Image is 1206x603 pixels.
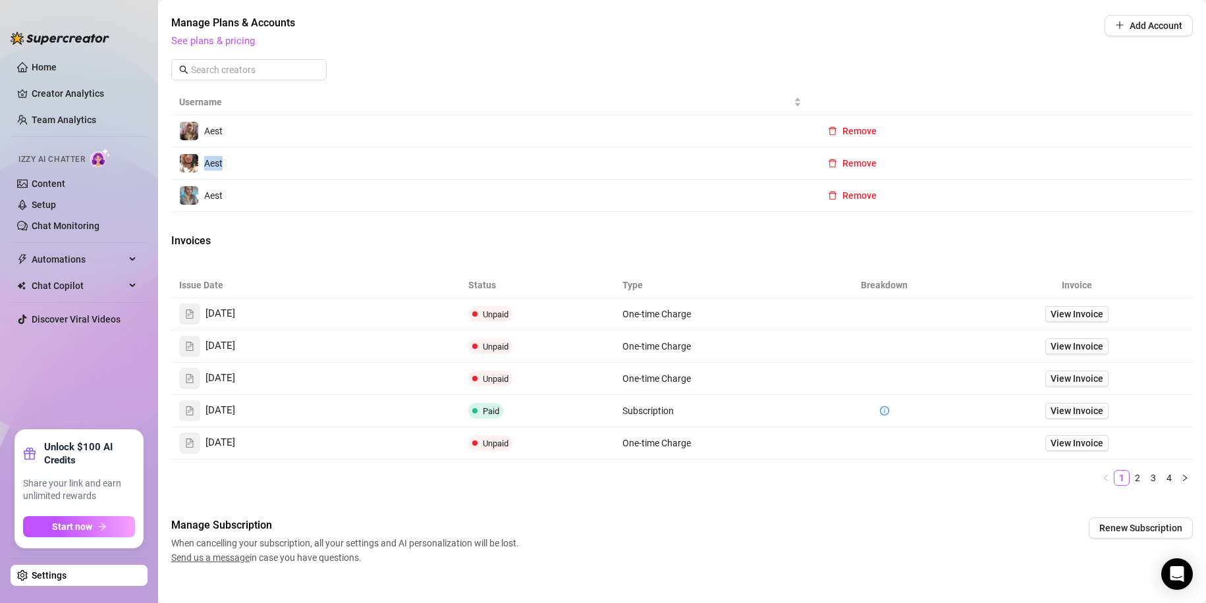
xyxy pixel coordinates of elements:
span: right [1181,474,1189,482]
span: [DATE] [206,338,235,354]
span: search [179,65,188,74]
th: Issue Date [171,273,460,298]
span: gift [23,447,36,460]
a: View Invoice [1045,338,1109,354]
a: See plans & pricing [171,35,255,47]
img: logo-BBDzfeDw.svg [11,32,109,45]
span: plus [1115,20,1124,30]
a: 4 [1162,471,1176,485]
a: View Invoice [1045,403,1109,419]
span: Chat Copilot [32,275,125,296]
img: Chat Copilot [17,281,26,290]
span: One-time Charge [622,438,691,448]
span: Aest [204,190,223,201]
span: One-time Charge [622,373,691,384]
span: file-text [185,309,194,319]
th: Breakdown [808,273,962,298]
button: Remove [817,120,887,142]
span: Automations [32,249,125,270]
span: thunderbolt [17,254,28,265]
span: delete [828,159,837,168]
a: Creator Analytics [32,83,137,104]
th: Username [171,90,809,115]
button: Remove [817,153,887,174]
span: View Invoice [1051,339,1103,354]
a: 2 [1130,471,1145,485]
img: Aest [180,186,198,205]
div: Open Intercom Messenger [1161,558,1193,590]
button: Add Account [1105,15,1193,36]
a: Setup [32,199,56,210]
span: Invoices [171,233,393,249]
img: Aest [180,122,198,140]
a: 1 [1114,471,1129,485]
li: Previous Page [1098,470,1114,486]
th: Status [460,273,615,298]
a: Chat Monitoring [32,221,99,231]
span: left [1102,474,1110,482]
span: Start now [52,521,92,532]
span: Aest [204,126,223,136]
span: Manage Plans & Accounts [171,15,1015,31]
span: View Invoice [1051,371,1103,386]
span: Add Account [1130,20,1182,31]
span: arrow-right [97,522,107,531]
span: When cancelling your subscription, all your settings and AI personalization will be lost. in case... [171,536,523,565]
span: info-circle [880,406,889,415]
a: Content [32,178,65,189]
button: Renew Subscription [1089,517,1193,538]
span: Aest [204,158,223,169]
input: Search creators [191,63,308,77]
a: View Invoice [1045,371,1109,386]
span: Subscription [622,406,674,416]
span: Unpaid [483,309,508,319]
th: Type [615,273,808,298]
strong: Unlock $100 AI Credits [44,440,135,467]
button: Remove [817,185,887,206]
li: 2 [1130,470,1145,486]
li: 1 [1114,470,1130,486]
li: Next Page [1177,470,1193,486]
a: Team Analytics [32,115,96,125]
span: Unpaid [483,438,508,448]
span: delete [828,191,837,200]
a: Home [32,62,57,72]
span: file-text [185,438,194,448]
span: Renew Subscription [1099,523,1182,533]
a: 3 [1146,471,1161,485]
span: Remove [842,158,877,169]
li: 3 [1145,470,1161,486]
a: Settings [32,570,67,581]
button: right [1177,470,1193,486]
span: Unpaid [483,342,508,352]
img: AI Chatter [90,148,111,167]
img: Aest [180,154,198,172]
span: Izzy AI Chatter [18,153,85,166]
span: Manage Subscription [171,517,523,533]
a: View Invoice [1045,306,1109,322]
span: One-time Charge [622,309,691,319]
span: delete [828,126,837,136]
span: Unpaid [483,374,508,384]
span: View Invoice [1051,404,1103,418]
span: Remove [842,126,877,136]
span: [DATE] [206,435,235,451]
button: Start nowarrow-right [23,516,135,537]
button: left [1098,470,1114,486]
a: Discover Viral Videos [32,314,121,325]
span: Send us a message [171,552,250,563]
li: 4 [1161,470,1177,486]
span: Share your link and earn unlimited rewards [23,477,135,503]
span: [DATE] [206,403,235,419]
span: [DATE] [206,371,235,386]
a: View Invoice [1045,435,1109,451]
th: Invoice [962,273,1193,298]
span: [DATE] [206,306,235,322]
span: Remove [842,190,877,201]
span: View Invoice [1051,307,1103,321]
span: View Invoice [1051,436,1103,450]
span: file-text [185,374,194,383]
span: file-text [185,342,194,351]
span: file-text [185,406,194,415]
span: One-time Charge [622,341,691,352]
